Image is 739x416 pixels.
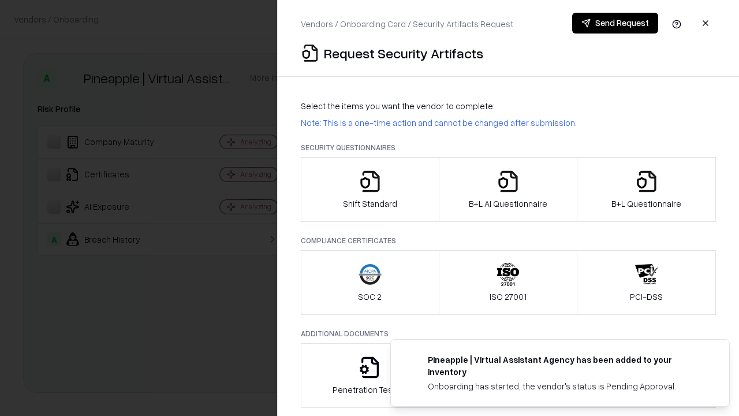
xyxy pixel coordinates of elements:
[577,250,716,315] button: PCI-DSS
[577,157,716,222] button: B+L Questionnaire
[301,343,439,408] button: Penetration Testing
[572,13,658,34] button: Send Request
[301,143,716,153] p: Security Questionnaires
[301,117,716,129] p: Note: This is a one-time action and cannot be changed after submission.
[358,291,382,303] p: SOC 2
[301,329,716,339] p: Additional Documents
[301,100,716,112] p: Select the items you want the vendor to complete:
[428,380,701,392] div: Onboarding has started, the vendor's status is Pending Approval.
[405,354,419,367] img: trypineapple.com
[630,291,663,303] p: PCI-DSS
[301,250,439,315] button: SOC 2
[301,236,716,246] p: Compliance Certificates
[301,157,439,222] button: Shift Standard
[343,198,397,210] p: Shift Standard
[490,291,527,303] p: ISO 27001
[428,354,701,378] div: Pineapple | Virtual Assistant Agency has been added to your inventory
[469,198,547,210] p: B+L AI Questionnaire
[301,18,513,30] p: Vendors / Onboarding Card / Security Artifacts Request
[611,198,681,210] p: B+L Questionnaire
[324,44,483,62] p: Request Security Artifacts
[439,157,578,222] button: B+L AI Questionnaire
[439,250,578,315] button: ISO 27001
[333,384,407,396] p: Penetration Testing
